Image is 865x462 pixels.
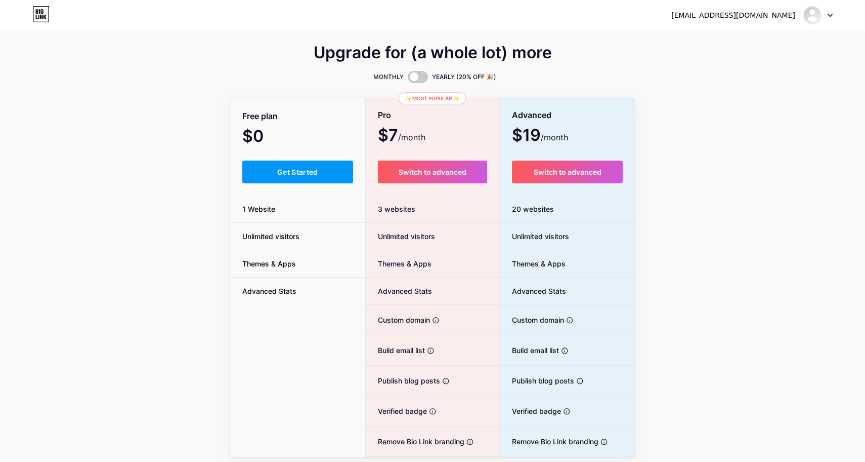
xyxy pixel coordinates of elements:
span: Verified badge [500,406,561,416]
span: Verified badge [366,406,427,416]
span: 1 Website [230,204,287,214]
span: Custom domain [366,315,430,325]
div: 20 websites [500,196,635,223]
div: ✨ Most popular ✨ [399,92,466,104]
div: [EMAIL_ADDRESS][DOMAIN_NAME] [671,10,795,21]
span: Build email list [366,345,425,356]
span: $19 [512,129,568,143]
span: Remove Bio Link branding [366,436,464,447]
span: Pro [378,106,391,124]
span: YEARLY (20% OFF 🎉) [432,72,496,82]
span: Build email list [500,345,559,356]
span: Unlimited visitors [366,231,435,242]
span: Custom domain [500,315,564,325]
span: $0 [242,130,291,144]
span: Upgrade for (a whole lot) more [314,47,552,59]
span: Unlimited visitors [500,231,569,242]
button: Switch to advanced [512,161,623,183]
span: Advanced [512,106,551,124]
span: Get Started [277,168,318,176]
span: MONTHLY [373,72,404,82]
span: Switch to advanced [534,168,601,176]
button: Get Started [242,161,353,183]
span: Advanced Stats [366,286,432,296]
span: /month [398,131,425,143]
span: Themes & Apps [230,258,308,269]
span: Unlimited visitors [230,231,312,242]
span: Switch to advanced [399,168,466,176]
div: 3 websites [366,196,500,223]
span: Advanced Stats [230,286,309,296]
span: Remove Bio Link branding [500,436,598,447]
button: Switch to advanced [378,161,488,183]
span: Themes & Apps [500,258,566,269]
span: Free plan [242,107,278,125]
span: Advanced Stats [500,286,566,296]
span: /month [541,131,568,143]
span: Publish blog posts [500,375,574,386]
span: Publish blog posts [366,375,440,386]
img: cacorunners [803,6,822,25]
span: $7 [378,129,425,143]
span: Themes & Apps [366,258,431,269]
